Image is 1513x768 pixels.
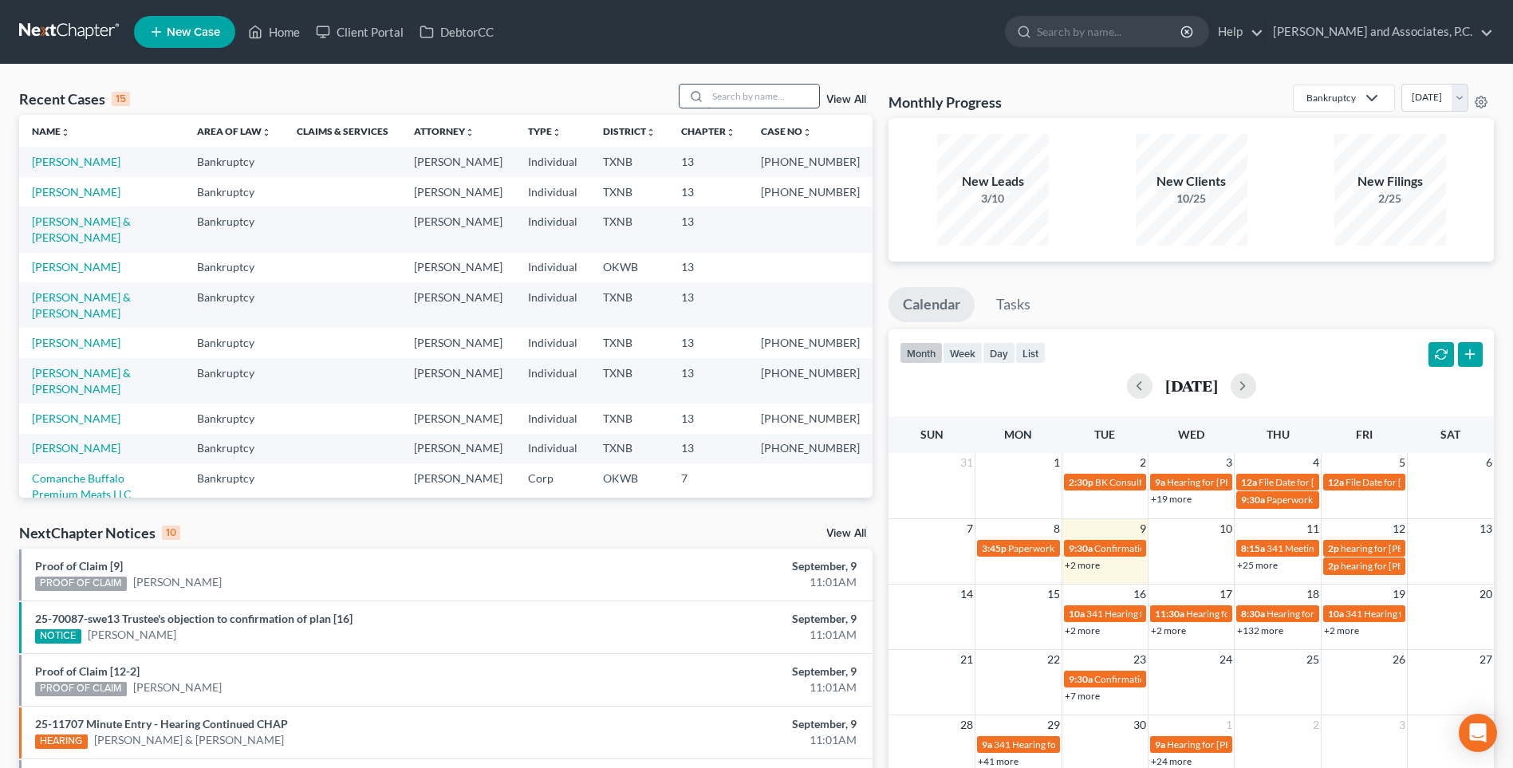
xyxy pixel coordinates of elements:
[32,185,120,199] a: [PERSON_NAME]
[94,732,284,748] a: [PERSON_NAME] & [PERSON_NAME]
[1440,427,1460,441] span: Sat
[1138,519,1148,538] span: 9
[1065,690,1100,702] a: +7 more
[668,177,748,207] td: 13
[401,358,515,404] td: [PERSON_NAME]
[1267,427,1290,441] span: Thu
[35,682,127,696] div: PROOF OF CLAIM
[959,453,975,472] span: 31
[35,664,140,678] a: Proof of Claim [12-2]
[35,735,88,749] div: HEARING
[1305,650,1321,669] span: 25
[590,434,668,463] td: TXNB
[197,125,271,137] a: Area of Lawunfold_more
[162,526,180,540] div: 10
[1334,191,1446,207] div: 2/25
[748,358,873,404] td: [PHONE_NUMBER]
[1478,650,1494,669] span: 27
[414,125,475,137] a: Attorneyunfold_more
[1224,453,1234,472] span: 3
[668,358,748,404] td: 13
[401,463,515,509] td: [PERSON_NAME]
[184,177,284,207] td: Bankruptcy
[668,253,748,282] td: 13
[593,611,857,627] div: September, 9
[1186,608,1310,620] span: Hearing for [PERSON_NAME]
[184,282,284,328] td: Bankruptcy
[1069,673,1093,685] span: 9:30a
[19,523,180,542] div: NextChapter Notices
[1165,377,1218,394] h2: [DATE]
[590,404,668,433] td: TXNB
[668,463,748,509] td: 7
[1218,585,1234,604] span: 17
[133,679,222,695] a: [PERSON_NAME]
[1218,519,1234,538] span: 10
[1094,427,1115,441] span: Tue
[1259,476,1471,488] span: File Date for [PERSON_NAME] & [PERSON_NAME]
[1241,542,1265,554] span: 8:15a
[32,412,120,425] a: [PERSON_NAME]
[888,93,1002,112] h3: Monthly Progress
[515,434,590,463] td: Individual
[1046,585,1062,604] span: 15
[590,207,668,252] td: TXNB
[826,528,866,539] a: View All
[1306,91,1356,104] div: Bankruptcy
[590,282,668,328] td: TXNB
[1052,453,1062,472] span: 1
[412,18,502,46] a: DebtorCC
[1136,191,1247,207] div: 10/25
[35,612,353,625] a: 25-70087-swe13 Trustee's objection to confirmation of plan [16]
[937,172,1049,191] div: New Leads
[515,253,590,282] td: Individual
[401,207,515,252] td: [PERSON_NAME]
[1224,715,1234,735] span: 1
[515,177,590,207] td: Individual
[1241,476,1257,488] span: 12a
[1151,624,1186,636] a: +2 more
[668,328,748,357] td: 13
[1334,172,1446,191] div: New Filings
[32,336,120,349] a: [PERSON_NAME]
[1151,493,1192,505] a: +19 more
[35,577,127,591] div: PROOF OF CLAIM
[994,738,1137,750] span: 341 Hearing for [PERSON_NAME]
[1397,453,1407,472] span: 5
[982,287,1045,322] a: Tasks
[308,18,412,46] a: Client Portal
[112,92,130,106] div: 15
[184,434,284,463] td: Bankruptcy
[1015,342,1046,364] button: list
[184,253,284,282] td: Bankruptcy
[1037,17,1183,46] input: Search by name...
[668,404,748,433] td: 13
[959,585,975,604] span: 14
[1218,650,1234,669] span: 24
[1237,559,1278,571] a: +25 more
[668,207,748,252] td: 13
[761,125,812,137] a: Case Nounfold_more
[1324,624,1359,636] a: +2 more
[1167,476,1291,488] span: Hearing for [PERSON_NAME]
[1046,650,1062,669] span: 22
[593,627,857,643] div: 11:01AM
[900,342,943,364] button: month
[590,358,668,404] td: TXNB
[959,715,975,735] span: 28
[590,177,668,207] td: TXNB
[401,434,515,463] td: [PERSON_NAME]
[978,755,1019,767] a: +41 more
[1132,585,1148,604] span: 16
[646,128,656,137] i: unfold_more
[1305,585,1321,604] span: 18
[748,328,873,357] td: [PHONE_NUMBER]
[35,717,288,731] a: 25-11707 Minute Entry - Hearing Continued CHAP
[593,716,857,732] div: September, 9
[184,463,284,509] td: Bankruptcy
[1311,453,1321,472] span: 4
[401,253,515,282] td: [PERSON_NAME]
[748,147,873,176] td: [PHONE_NUMBER]
[32,215,131,244] a: [PERSON_NAME] & [PERSON_NAME]
[262,128,271,137] i: unfold_more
